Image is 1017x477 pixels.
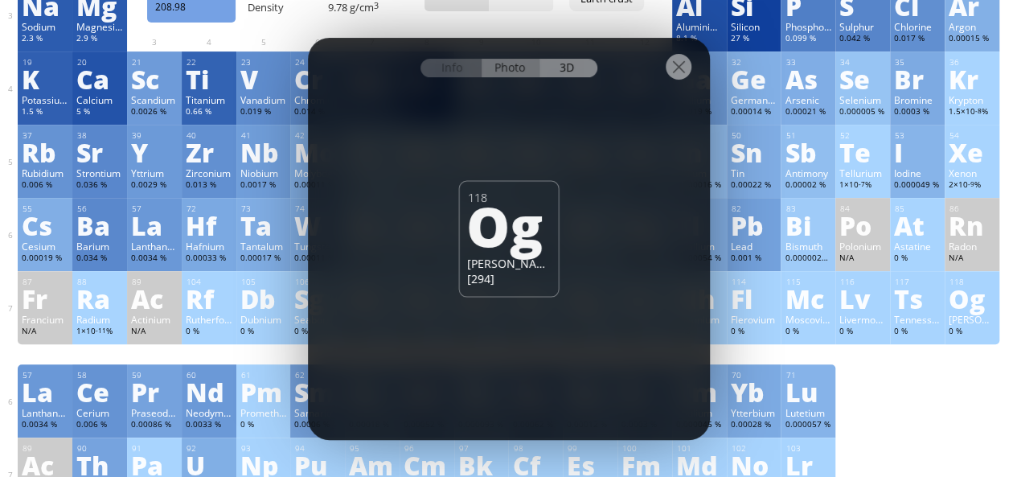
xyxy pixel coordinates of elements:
[131,167,178,179] div: Yttrium
[839,106,886,119] div: 0.000005 %
[294,179,341,192] div: 0.00011 %
[240,179,287,192] div: 0.0017 %
[294,313,341,326] div: Seaborgium
[240,212,287,238] div: Ta
[839,240,886,253] div: Polonium
[894,240,941,253] div: Astatine
[76,212,123,238] div: Ba
[295,277,341,287] div: 106
[949,33,995,46] div: 0.00015 %
[839,212,886,238] div: Po
[949,179,995,192] div: 2×10 %
[968,179,974,188] sup: -9
[949,212,995,238] div: Rn
[839,313,886,326] div: Livermorium
[294,66,341,92] div: Cr
[76,326,123,339] div: 1×10 %
[23,443,68,454] div: 89
[187,204,232,214] div: 72
[894,326,941,339] div: 0 %
[77,204,123,214] div: 56
[187,57,232,68] div: 22
[22,20,68,33] div: Sodium
[731,240,777,253] div: Lead
[895,130,941,141] div: 53
[785,57,831,68] div: 33
[77,443,123,454] div: 90
[568,443,613,454] div: 99
[975,106,982,115] sup: -8
[894,179,941,192] div: 0.000049 %
[785,326,831,339] div: 0 %
[132,130,178,141] div: 39
[894,212,941,238] div: At
[894,167,941,179] div: Iodine
[731,253,777,265] div: 0.001 %
[894,286,941,311] div: Ts
[240,106,287,119] div: 0.019 %
[894,253,941,265] div: 0 %
[785,204,831,214] div: 83
[785,370,831,380] div: 71
[785,443,831,454] div: 103
[23,277,68,287] div: 87
[420,59,482,77] div: Info
[731,167,777,179] div: Tin
[240,406,287,419] div: Promethium
[131,139,178,165] div: Y
[949,204,995,214] div: 86
[732,130,777,141] div: 50
[131,66,178,92] div: Sc
[732,204,777,214] div: 82
[839,93,886,106] div: Selenium
[294,212,341,238] div: W
[23,130,68,141] div: 37
[132,204,178,214] div: 57
[131,93,178,106] div: Scandium
[76,313,123,326] div: Radium
[295,130,341,141] div: 42
[731,212,777,238] div: Pb
[785,313,831,326] div: Moscovium
[949,57,995,68] div: 36
[295,370,341,380] div: 62
[240,326,287,339] div: 0 %
[467,270,550,286] div: [294]
[76,66,123,92] div: Ca
[949,313,995,326] div: [PERSON_NAME]
[131,286,178,311] div: Ac
[949,253,995,265] div: N/A
[294,253,341,265] div: 0.00011 %
[839,33,886,46] div: 0.042 %
[77,130,123,141] div: 38
[22,212,68,238] div: Cs
[404,443,450,454] div: 96
[839,66,886,92] div: Se
[839,253,886,265] div: N/A
[186,93,232,106] div: Titanium
[949,106,995,119] div: 1.5×10 %
[76,286,123,311] div: Ra
[785,179,831,192] div: 0.00002 %
[731,93,777,106] div: Germanium
[949,93,995,106] div: Krypton
[731,379,777,405] div: Yb
[186,286,232,311] div: Rf
[132,57,178,68] div: 21
[785,93,831,106] div: Arsenic
[76,167,123,179] div: Strontium
[76,139,123,165] div: Sr
[785,406,831,419] div: Lutetium
[131,406,178,419] div: Praseodymium
[731,406,777,419] div: Ytterbium
[241,443,287,454] div: 93
[76,406,123,419] div: Cerium
[839,326,886,339] div: 0 %
[240,139,287,165] div: Nb
[949,286,995,311] div: Og
[131,240,178,253] div: Lanthanum
[859,179,865,188] sup: -7
[22,313,68,326] div: Francium
[76,20,123,33] div: Magnesium
[240,379,287,405] div: Pm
